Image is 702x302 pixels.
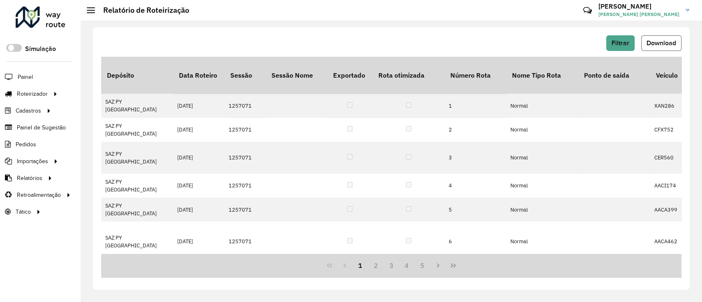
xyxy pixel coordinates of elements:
[173,118,225,142] td: [DATE]
[225,142,266,174] td: 1257071
[266,57,327,94] th: Sessão Nome
[25,44,56,54] label: Simulação
[650,94,691,118] td: XAN286
[445,258,461,273] button: Last Page
[445,94,506,118] td: 1
[445,174,506,198] td: 4
[650,57,691,94] th: Veículo
[101,221,173,261] td: SAZ PY [GEOGRAPHIC_DATA]
[399,258,415,273] button: 4
[598,11,679,18] span: [PERSON_NAME] [PERSON_NAME]
[17,90,48,98] span: Roteirizador
[225,94,266,118] td: 1257071
[101,198,173,221] td: SAZ PY [GEOGRAPHIC_DATA]
[506,118,578,142] td: Normal
[173,198,225,221] td: [DATE]
[173,221,225,261] td: [DATE]
[646,39,676,46] span: Download
[352,258,368,273] button: 1
[173,142,225,174] td: [DATE]
[445,198,506,221] td: 5
[17,191,61,199] span: Retroalimentação
[17,123,66,132] span: Painel de Sugestão
[101,174,173,198] td: SAZ PY [GEOGRAPHIC_DATA]
[445,118,506,142] td: 2
[173,94,225,118] td: [DATE]
[101,57,173,94] th: Depósito
[101,118,173,142] td: SAZ PY [GEOGRAPHIC_DATA]
[95,6,189,15] h2: Relatório de Roteirização
[445,142,506,174] td: 3
[17,174,42,182] span: Relatórios
[578,57,650,94] th: Ponto de saída
[579,2,596,19] a: Contato Rápido
[368,258,384,273] button: 2
[506,221,578,261] td: Normal
[327,57,373,94] th: Exportado
[16,140,36,149] span: Pedidos
[506,174,578,198] td: Normal
[16,106,41,115] span: Cadastros
[506,57,578,94] th: Nome Tipo Rota
[650,198,691,221] td: AACA399
[225,57,266,94] th: Sessão
[445,221,506,261] td: 6
[173,174,225,198] td: [DATE]
[101,94,173,118] td: SAZ PY [GEOGRAPHIC_DATA]
[384,258,399,273] button: 3
[225,174,266,198] td: 1257071
[506,142,578,174] td: Normal
[373,57,445,94] th: Rota otimizada
[225,198,266,221] td: 1257071
[16,207,31,216] span: Tático
[445,57,506,94] th: Número Rota
[606,35,635,51] button: Filtrar
[101,142,173,174] td: SAZ PY [GEOGRAPHIC_DATA]
[173,57,225,94] th: Data Roteiro
[17,157,48,166] span: Importações
[650,142,691,174] td: CER560
[225,221,266,261] td: 1257071
[650,221,691,261] td: AACA462
[18,73,33,81] span: Painel
[598,2,679,10] h3: [PERSON_NAME]
[650,118,691,142] td: CFX752
[612,39,629,46] span: Filtrar
[650,174,691,198] td: AACI174
[641,35,681,51] button: Download
[506,198,578,221] td: Normal
[415,258,430,273] button: 5
[506,94,578,118] td: Normal
[225,118,266,142] td: 1257071
[430,258,446,273] button: Next Page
